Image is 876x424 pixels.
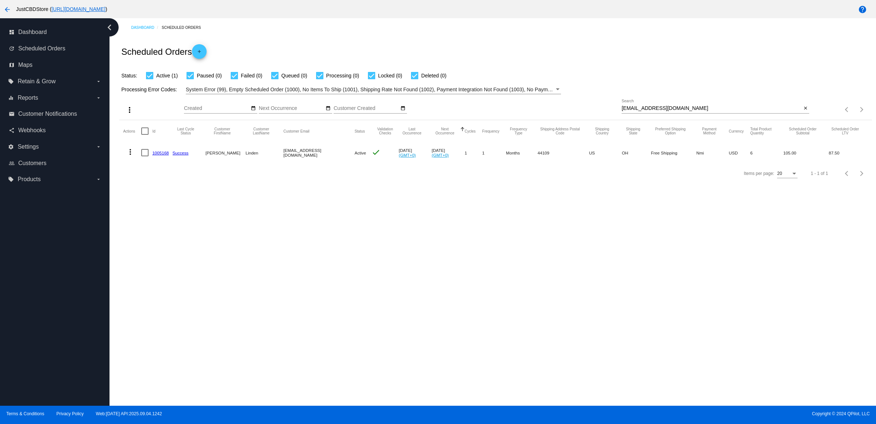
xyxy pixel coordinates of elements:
[9,62,15,68] i: map
[802,105,809,112] button: Clear
[284,142,355,163] mat-cell: [EMAIL_ADDRESS][DOMAIN_NAME]
[184,106,250,111] input: Created
[197,71,222,80] span: Paused (0)
[589,142,622,163] mat-cell: US
[195,49,204,58] mat-icon: add
[16,6,107,12] span: JustCBDStore ( )
[334,106,399,111] input: Customer Created
[482,129,499,133] button: Change sorting for Frequency
[246,127,277,135] button: Change sorting for CustomerLastName
[622,142,651,163] mat-cell: OH
[9,160,15,166] i: people_outline
[8,144,14,150] i: settings
[9,127,15,133] i: share
[354,150,366,155] span: Active
[9,125,101,136] a: share Webhooks
[777,171,798,176] mat-select: Items per page:
[104,22,115,33] i: chevron_left
[9,26,101,38] a: dashboard Dashboard
[651,142,696,163] mat-cell: Free Shipping
[854,102,869,117] button: Next page
[829,142,868,163] mat-cell: 87.50
[18,160,46,167] span: Customers
[829,127,862,135] button: Change sorting for LifetimeValue
[399,142,432,163] mat-cell: [DATE]
[538,142,589,163] mat-cell: 44109
[9,59,101,71] a: map Maps
[783,127,822,135] button: Change sorting for Subtotal
[696,142,729,163] mat-cell: Nmi
[8,95,14,101] i: equalizer
[205,142,246,163] mat-cell: [PERSON_NAME]
[18,176,41,183] span: Products
[854,166,869,181] button: Next page
[96,144,101,150] i: arrow_drop_down
[173,127,199,135] button: Change sorting for LastProcessingCycleId
[8,79,14,84] i: local_offer
[750,142,783,163] mat-cell: 6
[444,411,870,416] span: Copyright © 2024 QPilot, LLC
[131,22,162,33] a: Dashboard
[465,142,482,163] mat-cell: 1
[858,5,867,14] mat-icon: help
[622,106,802,111] input: Search
[372,148,380,157] mat-icon: check
[9,29,15,35] i: dashboard
[326,106,331,111] mat-icon: date_range
[57,411,84,416] a: Privacy Policy
[432,153,449,157] a: (GMT+0)
[152,129,155,133] button: Change sorting for Id
[651,127,689,135] button: Change sorting for PreferredShippingOption
[538,127,583,135] button: Change sorting for ShippingPostcode
[96,411,162,416] a: Web:[DATE] API:2025.09.04.1242
[432,142,465,163] mat-cell: [DATE]
[326,71,359,80] span: Processing (0)
[96,79,101,84] i: arrow_drop_down
[96,176,101,182] i: arrow_drop_down
[840,102,854,117] button: Previous page
[777,171,782,176] span: 20
[18,95,38,101] span: Reports
[18,62,32,68] span: Maps
[18,127,46,134] span: Webhooks
[744,171,774,176] div: Items per page:
[803,106,808,111] mat-icon: close
[400,106,406,111] mat-icon: date_range
[205,127,239,135] button: Change sorting for CustomerFirstName
[284,129,310,133] button: Change sorting for CustomerEmail
[399,153,416,157] a: (GMT+0)
[126,148,135,156] mat-icon: more_vert
[622,127,645,135] button: Change sorting for ShippingState
[121,87,177,92] span: Processing Error Codes:
[354,129,365,133] button: Change sorting for Status
[18,144,39,150] span: Settings
[259,106,324,111] input: Next Occurrence
[173,150,189,155] a: Success
[281,71,307,80] span: Queued (0)
[783,142,829,163] mat-cell: 105.00
[121,73,137,79] span: Status:
[589,127,615,135] button: Change sorting for ShippingCountry
[8,176,14,182] i: local_offer
[840,166,854,181] button: Previous page
[18,29,47,35] span: Dashboard
[125,106,134,114] mat-icon: more_vert
[9,108,101,120] a: email Customer Notifications
[729,142,750,163] mat-cell: USD
[6,411,44,416] a: Terms & Conditions
[9,43,101,54] a: update Scheduled Orders
[3,5,12,14] mat-icon: arrow_back
[186,85,561,94] mat-select: Filter by Processing Error Codes
[241,71,262,80] span: Failed (0)
[696,127,722,135] button: Change sorting for PaymentMethod.Type
[156,71,178,80] span: Active (1)
[482,142,506,163] mat-cell: 1
[9,46,15,51] i: update
[121,44,206,59] h2: Scheduled Orders
[123,120,141,142] mat-header-cell: Actions
[506,127,531,135] button: Change sorting for FrequencyType
[9,157,101,169] a: people_outline Customers
[506,142,537,163] mat-cell: Months
[96,95,101,101] i: arrow_drop_down
[750,120,783,142] mat-header-cell: Total Product Quantity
